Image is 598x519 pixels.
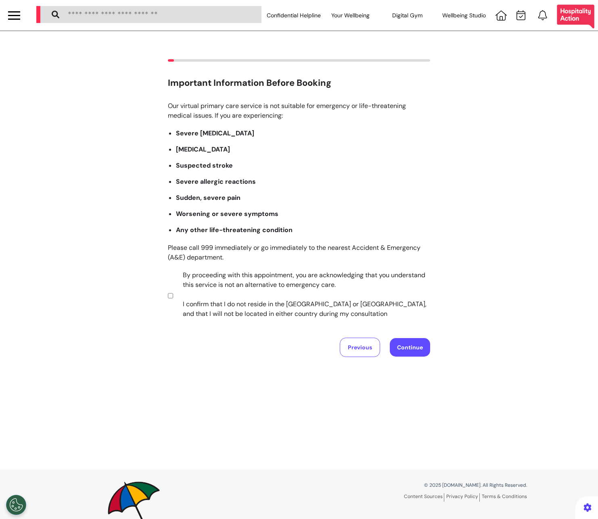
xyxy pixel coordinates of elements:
[176,193,240,202] b: Sudden, severe pain
[390,338,430,357] button: Continue
[482,493,527,500] a: Terms & Conditions
[168,101,430,120] p: Our virtual primary care service is not suitable for emergency or life-threatening medical issues...
[340,338,380,357] button: Previous
[176,161,233,170] b: Suspected stroke
[176,129,254,137] b: Severe [MEDICAL_DATA]
[176,210,278,218] b: Worsening or severe symptoms
[404,493,444,502] a: Content Sources
[168,78,430,88] h2: Important Information Before Booking
[176,177,256,186] b: Severe allergic reactions
[175,270,427,319] label: By proceeding with this appointment, you are acknowledging that you understand this service is no...
[435,4,492,27] div: Wellbeing Studio
[266,4,322,27] div: Confidential Helpline
[305,482,527,489] p: © 2025 [DOMAIN_NAME]. All Rights Reserved.
[168,243,430,262] p: Please call 999 immediately or go immediately to the nearest Accident & Emergency (A&E) department.
[6,495,26,515] button: Open Preferences
[446,493,480,502] a: Privacy Policy
[176,226,293,234] b: Any other life-threatening condition
[379,4,436,27] div: Digital Gym
[176,145,230,154] b: [MEDICAL_DATA]
[322,4,379,27] div: Your Wellbeing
